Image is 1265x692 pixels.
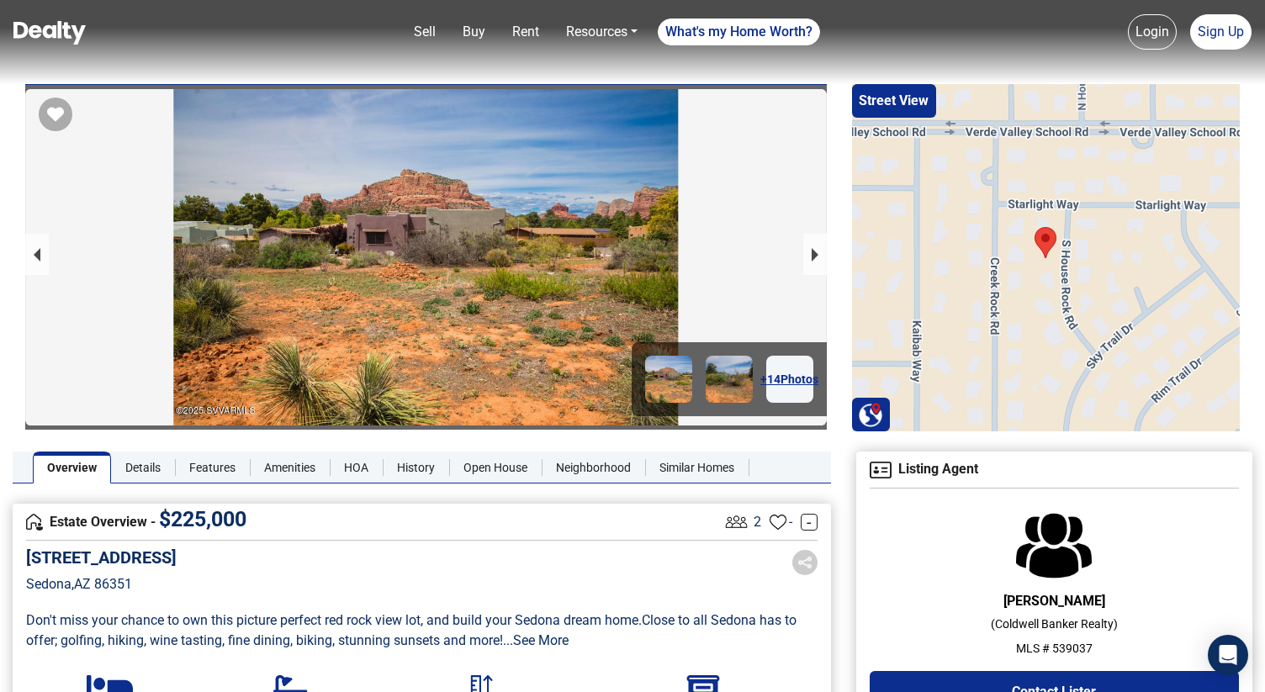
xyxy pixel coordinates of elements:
[505,15,546,49] a: Rent
[1128,14,1177,50] a: Login
[26,513,722,531] h4: Estate Overview -
[383,452,449,483] a: History
[559,15,644,49] a: Resources
[754,512,761,532] span: 2
[645,356,692,403] img: Image
[766,356,813,403] a: +14Photos
[456,15,492,49] a: Buy
[26,514,43,531] img: Overview
[26,612,642,628] span: Don't miss your chance to own this picture perfect red rock view lot, and build your Sedona dream...
[870,462,892,478] img: Agent
[13,21,86,45] img: Dealty - Buy, Sell & Rent Homes
[789,512,792,532] span: -
[330,452,383,483] a: HOA
[852,84,936,118] button: Street View
[542,452,645,483] a: Neighborhood
[870,593,1239,609] h6: [PERSON_NAME]
[858,402,883,427] img: Search Homes at Dealty
[801,514,818,531] a: -
[8,642,59,692] iframe: BigID CMP Widget
[159,507,246,531] span: $ 225,000
[722,507,751,536] img: Listing View
[870,615,1239,633] p: ( Coldwell Banker Realty )
[1016,512,1092,579] img: Agent
[26,547,177,568] h5: [STREET_ADDRESS]
[658,18,820,45] a: What's my Home Worth?
[407,15,442,49] a: Sell
[25,234,49,275] button: previous slide / item
[870,640,1239,658] p: MLS # 539037
[770,514,786,531] img: Favourites
[1208,635,1248,675] div: Open Intercom Messenger
[503,632,569,648] a: ...See More
[1190,14,1252,50] a: Sign Up
[645,452,749,483] a: Similar Homes
[870,462,1239,478] h4: Listing Agent
[26,612,800,648] span: Close to all Sedona has to offer; golfing, hiking, wine tasting, fine dining, biking, stunning su...
[33,452,111,483] a: Overview
[449,452,542,483] a: Open House
[111,452,175,483] a: Details
[250,452,330,483] a: Amenities
[803,234,827,275] button: next slide / item
[26,574,177,594] p: Sedona , AZ 86351
[706,356,753,403] img: Image
[175,452,250,483] a: Features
